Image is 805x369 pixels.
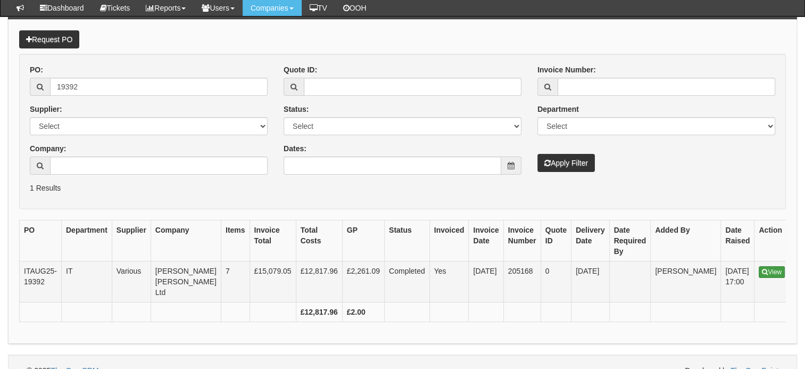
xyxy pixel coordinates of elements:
[537,154,595,172] button: Apply Filter
[19,30,79,48] a: Request PO
[20,220,62,261] th: PO
[537,104,579,114] label: Department
[30,143,66,154] label: Company:
[342,261,384,302] td: £2,261.09
[30,183,775,193] p: 1 Results
[503,220,541,261] th: Invoice Number
[429,261,469,302] td: Yes
[296,302,342,322] th: £12,817.96
[759,266,785,278] a: View
[651,220,721,261] th: Added By
[429,220,469,261] th: Invoiced
[221,261,250,302] td: 7
[541,261,571,302] td: 0
[342,302,384,322] th: £2.00
[571,261,609,302] td: [DATE]
[61,261,112,302] td: IT
[151,220,221,261] th: Company
[469,261,503,302] td: [DATE]
[571,220,609,261] th: Delivery Date
[250,261,296,302] td: £15,079.05
[30,104,62,114] label: Supplier:
[284,64,317,75] label: Quote ID:
[20,261,62,302] td: ITAUG25-19392
[721,261,754,302] td: [DATE] 17:00
[284,143,306,154] label: Dates:
[112,261,151,302] td: Various
[754,220,790,261] th: Action
[469,220,503,261] th: Invoice Date
[651,261,721,302] td: [PERSON_NAME]
[503,261,541,302] td: 205168
[541,220,571,261] th: Quote ID
[61,220,112,261] th: Department
[30,64,43,75] label: PO:
[250,220,296,261] th: Invoice Total
[384,261,429,302] td: Completed
[284,104,309,114] label: Status:
[221,220,250,261] th: Items
[296,220,342,261] th: Total Costs
[609,220,651,261] th: Date Required By
[384,220,429,261] th: Status
[721,220,754,261] th: Date Raised
[112,220,151,261] th: Supplier
[151,261,221,302] td: [PERSON_NAME] [PERSON_NAME] Ltd
[342,220,384,261] th: GP
[537,64,596,75] label: Invoice Number:
[296,261,342,302] td: £12,817.96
